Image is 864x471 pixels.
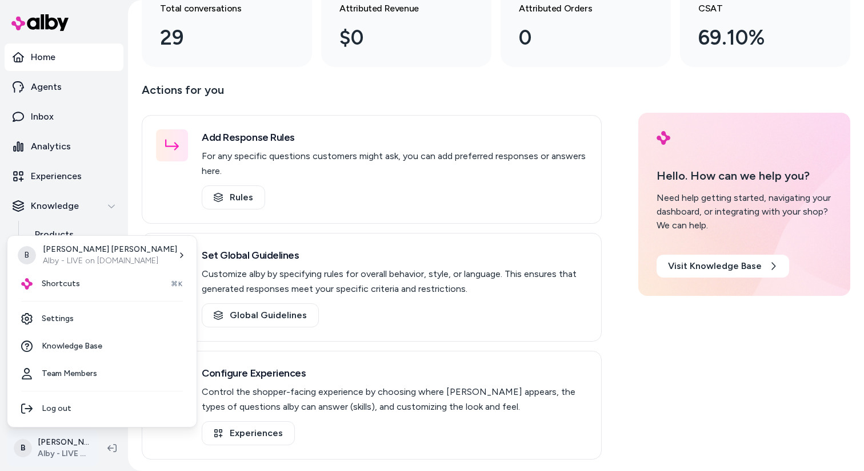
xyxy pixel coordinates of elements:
span: Shortcuts [42,278,80,290]
a: Settings [12,305,192,333]
img: alby Logo [21,278,33,290]
span: ⌘K [171,279,183,288]
span: Knowledge Base [42,341,102,352]
p: Alby - LIVE on [DOMAIN_NAME] [43,255,177,267]
p: [PERSON_NAME] [PERSON_NAME] [43,244,177,255]
a: Team Members [12,360,192,387]
div: Log out [12,395,192,422]
span: B [18,246,36,264]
